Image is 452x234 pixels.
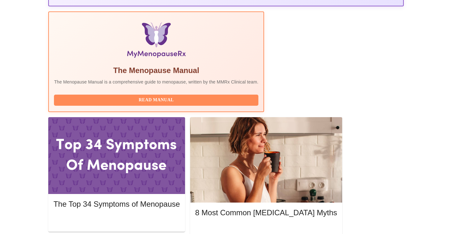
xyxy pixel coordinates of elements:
p: The Menopause Manual is a comprehensive guide to menopause, written by the MMRx Clinical team. [54,79,258,85]
h5: The Top 34 Symptoms of Menopause [53,199,180,209]
span: Read Manual [60,96,252,104]
img: Menopause Manual [87,22,226,60]
h5: The Menopause Manual [54,65,258,76]
span: Read More [202,225,331,233]
button: Read Manual [54,95,258,106]
a: Read More [195,226,339,231]
a: Read Manual [54,97,260,102]
h5: 8 Most Common [MEDICAL_DATA] Myths [195,208,337,218]
a: Read More [53,217,181,223]
span: Read More [60,217,173,224]
button: Read More [53,215,180,226]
